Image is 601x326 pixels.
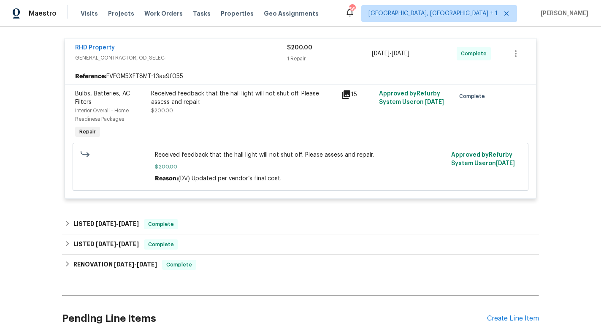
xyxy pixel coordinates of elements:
span: Work Orders [144,9,183,18]
h6: LISTED [73,239,139,250]
span: [DATE] [392,51,409,57]
div: Create Line Item [487,315,539,323]
span: [PERSON_NAME] [537,9,588,18]
span: [DATE] [496,160,515,166]
span: - [96,241,139,247]
span: (DV) Updated per vendor’s final cost. [178,176,282,182]
span: Complete [459,92,488,101]
span: Complete [145,220,177,228]
span: Projects [108,9,134,18]
span: [DATE] [96,241,116,247]
span: [DATE] [119,241,139,247]
span: Complete [461,49,490,58]
h6: RENOVATION [73,260,157,270]
span: GENERAL_CONTRACTOR, OD_SELECT [75,54,287,62]
span: $200.00 [287,45,312,51]
div: 56 [349,5,355,14]
span: Tasks [193,11,211,16]
span: Complete [145,240,177,249]
span: [DATE] [119,221,139,227]
div: Received feedback that the hall light will not shut off. Please assess and repair. [151,90,336,106]
span: $200.00 [155,163,447,171]
span: Complete [163,261,195,269]
div: 15 [341,90,374,100]
span: Received feedback that the hall light will not shut off. Please assess and repair. [155,151,447,159]
span: [DATE] [137,261,157,267]
span: Properties [221,9,254,18]
span: Approved by Refurby System User on [451,152,515,166]
span: [DATE] [114,261,134,267]
span: - [114,261,157,267]
span: Bulbs, Batteries, AC Filters [75,91,130,105]
span: - [372,49,409,58]
span: Approved by Refurby System User on [379,91,444,105]
div: EVEGM5XFT8MT-13ae9f055 [65,69,536,84]
span: Interior Overall - Home Readiness Packages [75,108,129,122]
div: RENOVATION [DATE]-[DATE]Complete [62,255,539,275]
span: $200.00 [151,108,173,113]
span: Repair [76,128,99,136]
h6: LISTED [73,219,139,229]
span: - [96,221,139,227]
span: Maestro [29,9,57,18]
span: Geo Assignments [264,9,319,18]
span: [DATE] [372,51,390,57]
div: LISTED [DATE]-[DATE]Complete [62,214,539,234]
span: Visits [81,9,98,18]
div: 1 Repair [287,54,372,63]
div: LISTED [DATE]-[DATE]Complete [62,234,539,255]
span: Reason: [155,176,178,182]
span: [GEOGRAPHIC_DATA], [GEOGRAPHIC_DATA] + 1 [368,9,498,18]
span: [DATE] [425,99,444,105]
a: RHD Property [75,45,115,51]
span: [DATE] [96,221,116,227]
b: Reference: [75,72,106,81]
